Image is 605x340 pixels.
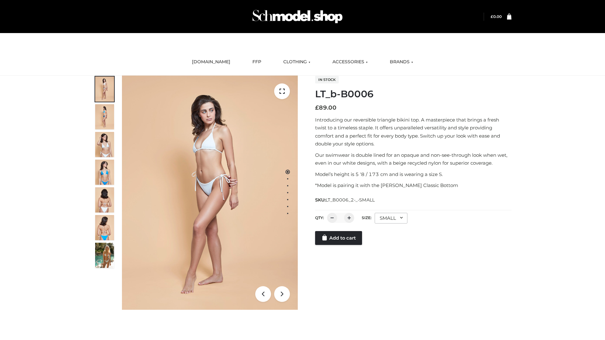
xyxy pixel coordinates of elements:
img: ArielClassicBikiniTop_CloudNine_AzureSky_OW114ECO_1 [122,76,298,310]
h1: LT_b-B0006 [315,88,511,100]
img: ArielClassicBikiniTop_CloudNine_AzureSky_OW114ECO_1-scaled.jpg [95,76,114,102]
img: ArielClassicBikiniTop_CloudNine_AzureSky_OW114ECO_8-scaled.jpg [95,215,114,240]
bdi: 89.00 [315,104,337,111]
a: [DOMAIN_NAME] [187,55,235,69]
a: CLOTHING [279,55,315,69]
a: FFP [248,55,266,69]
a: ACCESSORIES [328,55,372,69]
img: ArielClassicBikiniTop_CloudNine_AzureSky_OW114ECO_4-scaled.jpg [95,160,114,185]
p: Model’s height is 5 ‘8 / 173 cm and is wearing a size S. [315,170,511,178]
bdi: 0.00 [491,14,502,19]
span: £ [491,14,493,19]
img: ArielClassicBikiniTop_CloudNine_AzureSky_OW114ECO_2-scaled.jpg [95,104,114,129]
span: SKU: [315,196,375,204]
a: £0.00 [491,14,502,19]
a: Add to cart [315,231,362,245]
a: BRANDS [385,55,418,69]
span: In stock [315,76,339,83]
p: Introducing our reversible triangle bikini top. A masterpiece that brings a fresh twist to a time... [315,116,511,148]
img: ArielClassicBikiniTop_CloudNine_AzureSky_OW114ECO_3-scaled.jpg [95,132,114,157]
img: ArielClassicBikiniTop_CloudNine_AzureSky_OW114ECO_7-scaled.jpg [95,187,114,212]
p: *Model is pairing it with the [PERSON_NAME] Classic Bottom [315,181,511,190]
img: Arieltop_CloudNine_AzureSky2.jpg [95,243,114,268]
p: Our swimwear is double lined for an opaque and non-see-through look when wet, even in our white d... [315,151,511,167]
span: LT_B0006_2-_-SMALL [326,197,375,203]
label: QTY: [315,215,324,220]
label: Size: [362,215,372,220]
div: SMALL [375,213,407,224]
img: Schmodel Admin 964 [250,4,345,29]
span: £ [315,104,319,111]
